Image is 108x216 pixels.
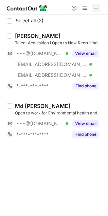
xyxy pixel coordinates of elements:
button: Reveal Button [72,50,99,57]
div: Md [PERSON_NAME] [15,103,70,109]
button: Reveal Button [72,131,99,138]
img: ContactOut v5.3.10 [7,4,48,12]
div: [PERSON_NAME] [15,33,60,39]
span: [EMAIL_ADDRESS][DOMAIN_NAME] [16,61,87,67]
span: ***@[DOMAIN_NAME] [16,50,63,57]
span: ***@[DOMAIN_NAME] [16,121,63,127]
div: Talent Acquisition I Open to New Recruiting Opportunities [15,40,104,46]
button: Reveal Button [72,83,99,89]
div: Open to work for Environmental health and safety specialist, safety coordinator, environmental co... [15,110,104,116]
span: Select all (2) [16,18,43,23]
span: [EMAIL_ADDRESS][DOMAIN_NAME] [16,72,87,78]
button: Reveal Button [72,120,99,127]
